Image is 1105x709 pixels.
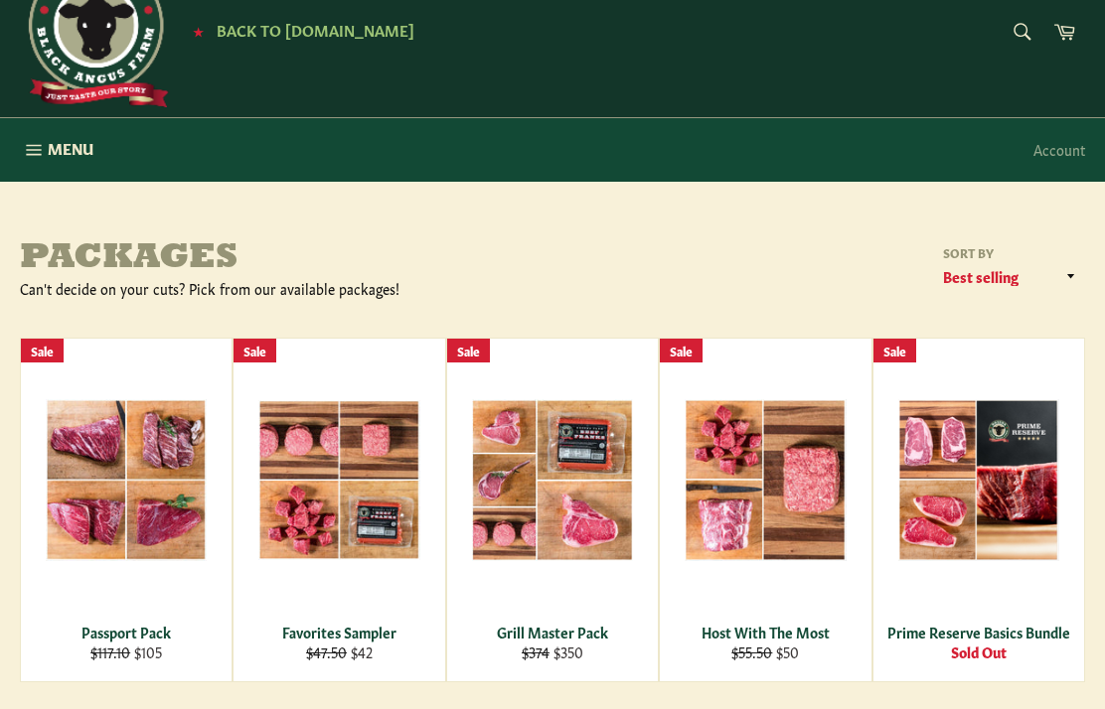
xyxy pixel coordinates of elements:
h1: Packages [20,239,552,279]
div: $50 [673,642,859,661]
div: Sale [873,339,916,363]
label: Sort by [936,244,1085,261]
div: Can't decide on your cuts? Pick from our available packages! [20,279,552,298]
img: Passport Pack [46,399,207,561]
a: Host With The Most Host With The Most $55.50 $50 [659,338,871,682]
img: Grill Master Pack [472,399,633,561]
span: Menu [48,138,93,159]
img: Favorites Sampler [258,400,419,560]
img: Host With The Most [685,399,846,561]
a: Passport Pack Passport Pack $117.10 $105 [20,338,233,682]
div: Grill Master Pack [459,623,645,641]
div: $350 [459,642,645,661]
div: Prime Reserve Basics Bundle [885,623,1071,641]
div: Favorites Sampler [246,623,432,641]
a: Grill Master Pack Grill Master Pack $374 $350 [446,338,659,682]
div: $105 [34,642,220,661]
span: ★ [193,23,204,39]
div: Sale [234,339,276,363]
div: Sale [447,339,490,363]
div: Sale [21,339,64,363]
s: $374 [522,641,550,661]
a: ★ Back to [DOMAIN_NAME] [183,23,414,39]
a: Account [1024,120,1095,179]
div: Host With The Most [673,623,859,641]
a: Prime Reserve Basics Bundle Prime Reserve Basics Bundle Sold Out [872,338,1085,682]
img: Prime Reserve Basics Bundle [898,399,1059,561]
s: $47.50 [306,641,347,661]
div: $42 [246,642,432,661]
div: Sold Out [885,642,1071,661]
span: Back to [DOMAIN_NAME] [217,19,414,40]
s: $117.10 [90,641,130,661]
s: $55.50 [731,641,772,661]
div: Passport Pack [34,623,220,641]
div: Sale [660,339,703,363]
a: Favorites Sampler Favorites Sampler $47.50 $42 [233,338,445,682]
